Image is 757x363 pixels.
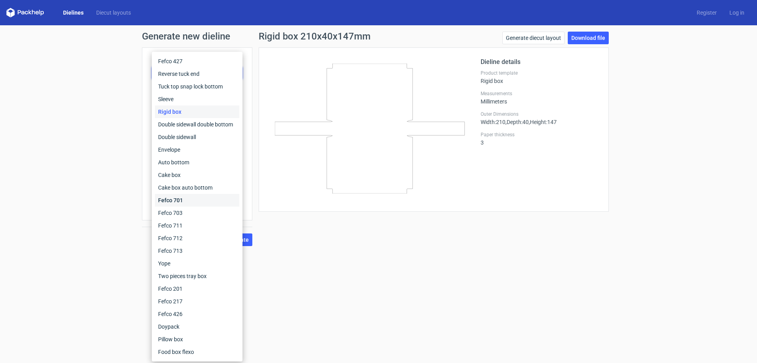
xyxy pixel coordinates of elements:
[502,32,565,44] a: Generate diecut layout
[155,257,239,270] div: Yope
[481,132,599,146] div: 3
[155,282,239,295] div: Fefco 201
[155,346,239,358] div: Food box flexo
[155,270,239,282] div: Two pieces tray box
[155,80,239,93] div: Tuck top snap lock bottom
[155,143,239,156] div: Envelope
[155,320,239,333] div: Doypack
[481,90,599,105] div: Millimeters
[568,32,609,44] a: Download file
[155,105,239,118] div: Rigid box
[57,9,90,17] a: Dielines
[481,70,599,76] label: Product template
[723,9,751,17] a: Log in
[90,9,137,17] a: Diecut layouts
[155,169,239,181] div: Cake box
[481,90,599,97] label: Measurements
[155,118,239,131] div: Double sidewall double bottom
[155,68,239,80] div: Reverse tuck end
[155,156,239,169] div: Auto bottom
[142,32,615,41] h1: Generate new dieline
[155,333,239,346] div: Pillow box
[155,308,239,320] div: Fefco 426
[481,70,599,84] div: Rigid box
[529,119,557,125] span: , Height : 147
[155,93,239,105] div: Sleeve
[481,119,505,125] span: Width : 210
[155,55,239,68] div: Fefco 427
[481,111,599,117] label: Outer Dimensions
[155,295,239,308] div: Fefco 217
[155,207,239,219] div: Fefco 703
[155,194,239,207] div: Fefco 701
[505,119,529,125] span: , Depth : 40
[155,232,239,245] div: Fefco 712
[155,131,239,143] div: Double sidewall
[155,181,239,194] div: Cake box auto bottom
[481,132,599,138] label: Paper thickness
[690,9,723,17] a: Register
[259,32,371,41] h1: Rigid box 210x40x147mm
[155,219,239,232] div: Fefco 711
[155,245,239,257] div: Fefco 713
[481,57,599,67] h2: Dieline details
